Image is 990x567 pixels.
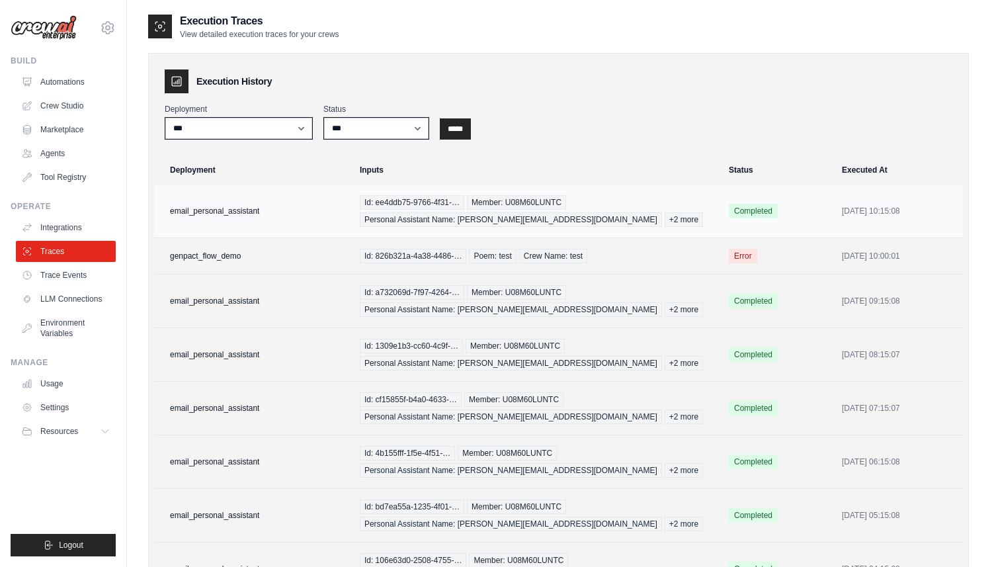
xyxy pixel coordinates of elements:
div: Operate [11,201,116,212]
span: Completed [729,204,778,218]
span: +2 more [665,410,703,424]
span: Completed [729,294,778,308]
td: {"id":"826b321a-4a38-4486-941f-95a594b78120","poem":"test","crew_name":"test"} [352,238,721,275]
span: Id: ee4ddb75-9766-4f31-… [360,195,464,210]
td: email_personal_assistant [154,435,352,489]
td: email_personal_assistant [154,382,352,435]
th: Inputs [352,155,721,185]
th: Status [721,155,834,185]
span: +2 more [665,212,703,227]
span: Personal Assistant Name: [PERSON_NAME][EMAIL_ADDRESS][DOMAIN_NAME] [360,302,662,317]
label: Deployment [165,104,313,114]
td: [DATE] 09:15:08 [834,275,963,328]
span: Member: U08M60LUNTC [467,500,566,514]
td: {"id":"bd7ea55a-1235-4f01-9d62-3d8fb4b43537","member_id":"U08M60LUNTC","personal_assistant_name":... [352,489,721,543]
span: Member: U08M60LUNTC [467,285,566,300]
a: LLM Connections [16,288,116,310]
td: {"id":"4b155fff-1f5e-4f51-8b71-e2ba08e16f25","member_id":"U08M60LUNTC","personal_assistant_name":... [352,435,721,489]
td: {"id":"a732069d-7f97-4264-bb6e-2517119042fe","member_id":"U08M60LUNTC","personal_assistant_name":... [352,275,721,328]
td: email_personal_assistant [154,185,352,238]
a: Trace Events [16,265,116,286]
span: Error [729,249,757,263]
span: Id: 826b321a-4a38-4486-… [360,249,466,263]
img: Logo [11,15,77,40]
td: [DATE] 10:00:01 [834,238,963,275]
td: [DATE] 10:15:08 [834,185,963,238]
span: Completed [729,455,778,469]
a: Agents [16,143,116,164]
span: Completed [729,347,778,362]
span: Member: U08M60LUNTC [466,339,565,353]
span: Completed [729,508,778,523]
div: Build [11,56,116,66]
span: Logout [59,540,83,550]
td: [DATE] 07:15:07 [834,382,963,435]
a: Settings [16,397,116,418]
th: Deployment [154,155,352,185]
td: {"id":"cf15855f-b4a0-4633-96ac-130a3e8b5792","member_id":"U08M60LUNTC","personal_assistant_name":... [352,382,721,435]
span: Personal Assistant Name: [PERSON_NAME][EMAIL_ADDRESS][DOMAIN_NAME] [360,517,662,531]
a: Usage [16,373,116,394]
td: {"id":"ee4ddb75-9766-4f31-ab4b-62d84f4e898a","member_id":"U08M60LUNTC","personal_assistant_name":... [352,185,721,238]
button: Logout [11,534,116,556]
span: Resources [40,426,78,437]
span: +2 more [665,517,703,531]
td: email_personal_assistant [154,275,352,328]
span: Poem: test [469,249,516,263]
td: genpact_flow_demo [154,238,352,275]
td: email_personal_assistant [154,489,352,543]
a: Marketplace [16,119,116,140]
span: Crew Name: test [519,249,587,263]
th: Executed At [834,155,963,185]
label: Status [323,104,429,114]
span: Id: a732069d-7f97-4264-… [360,285,464,300]
td: [DATE] 06:15:08 [834,435,963,489]
span: Member: U08M60LUNTC [464,392,563,407]
h2: Execution Traces [180,13,339,29]
td: [DATE] 08:15:07 [834,328,963,382]
span: Personal Assistant Name: [PERSON_NAME][EMAIL_ADDRESS][DOMAIN_NAME] [360,356,662,371]
span: Personal Assistant Name: [PERSON_NAME][EMAIL_ADDRESS][DOMAIN_NAME] [360,212,662,227]
a: Traces [16,241,116,262]
span: Id: 4b155fff-1f5e-4f51-… [360,446,455,460]
span: Id: cf15855f-b4a0-4633-… [360,392,462,407]
span: +2 more [665,356,703,371]
span: Personal Assistant Name: [PERSON_NAME][EMAIL_ADDRESS][DOMAIN_NAME] [360,463,662,478]
span: Id: 1309e1b3-cc60-4c9f-… [360,339,463,353]
span: +2 more [665,302,703,317]
button: Resources [16,421,116,442]
div: Manage [11,357,116,368]
td: {"id":"1309e1b3-cc60-4c9f-b9fd-f34a06e2effa","member_id":"U08M60LUNTC","personal_assistant_name":... [352,328,721,382]
span: Member: U08M60LUNTC [458,446,557,460]
td: email_personal_assistant [154,328,352,382]
a: Automations [16,71,116,93]
h3: Execution History [196,75,272,88]
td: [DATE] 05:15:08 [834,489,963,543]
a: Tool Registry [16,167,116,188]
p: View detailed execution traces for your crews [180,29,339,40]
a: Environment Variables [16,312,116,344]
a: Integrations [16,217,116,238]
span: Personal Assistant Name: [PERSON_NAME][EMAIL_ADDRESS][DOMAIN_NAME] [360,410,662,424]
a: Crew Studio [16,95,116,116]
span: Id: bd7ea55a-1235-4f01-… [360,500,464,514]
span: +2 more [665,463,703,478]
span: Member: U08M60LUNTC [467,195,566,210]
span: Completed [729,401,778,415]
